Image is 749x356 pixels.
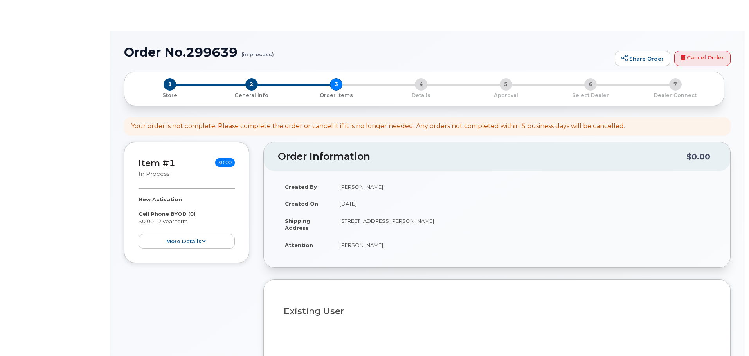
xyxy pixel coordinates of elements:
div: $0.00 - 2 year term [139,196,235,249]
a: 1 Store [131,91,209,99]
a: Share Order [615,51,670,66]
strong: Cell Phone BYOD (0) [139,211,196,217]
p: Store [134,92,206,99]
p: General Info [212,92,291,99]
strong: Shipping Address [285,218,310,231]
small: (in process) [241,45,274,57]
strong: Attention [285,242,313,248]
strong: Created On [285,200,318,207]
strong: New Activation [139,196,182,202]
td: [DATE] [333,195,716,212]
h2: Order Information [278,151,686,162]
h3: Existing User [284,306,710,316]
a: Cancel Order [674,51,731,66]
a: Item #1 [139,157,175,168]
button: more details [139,234,235,249]
strong: Created By [285,184,317,190]
span: 1 [164,78,176,91]
td: [STREET_ADDRESS][PERSON_NAME] [333,212,716,236]
span: $0.00 [215,158,235,167]
a: 2 General Info [209,91,294,99]
small: in process [139,170,169,177]
h1: Order No.299639 [124,45,611,59]
div: $0.00 [686,149,710,164]
td: [PERSON_NAME] [333,178,716,195]
td: [PERSON_NAME] [333,236,716,254]
div: Your order is not complete. Please complete the order or cancel it if it is no longer needed. Any... [131,122,625,131]
span: 2 [245,78,258,91]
